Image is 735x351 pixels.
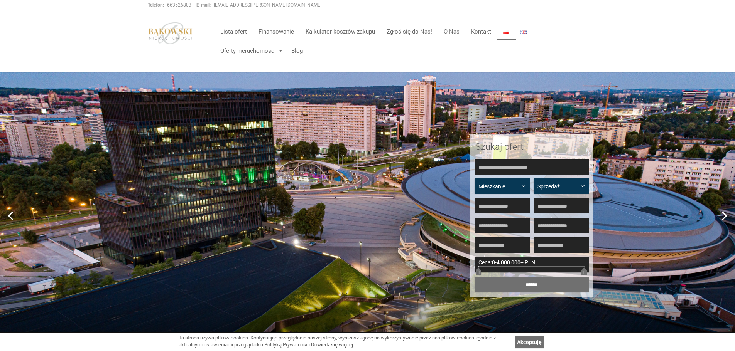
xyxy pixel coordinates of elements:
a: O Nas [438,24,465,39]
strong: Telefon: [148,2,164,8]
a: Akceptuję [515,336,544,348]
a: Blog [286,43,303,59]
h2: Szukaj ofert [475,142,588,152]
button: Mieszkanie [475,178,530,194]
a: Finansowanie [253,24,300,39]
span: Mieszkanie [478,183,520,190]
strong: E-mail: [196,2,211,8]
span: 4 000 000+ PLN [497,259,535,265]
a: 663526803 [167,2,191,8]
span: 0 [492,259,495,265]
a: Oferty nieruchomości [215,43,286,59]
div: - [475,257,589,272]
img: Polski [503,30,509,34]
span: Cena: [478,259,492,265]
a: Lista ofert [215,24,253,39]
a: Dowiedz się więcej [311,342,353,348]
button: Sprzedaż [534,178,589,194]
div: Ta strona używa plików cookies. Kontynuując przeglądanie naszej strony, wyrażasz zgodę na wykorzy... [179,334,511,349]
a: Kontakt [465,24,497,39]
a: Kalkulator kosztów zakupu [300,24,381,39]
a: Zgłoś się do Nas! [381,24,438,39]
img: English [520,30,527,34]
span: Sprzedaż [537,183,579,190]
img: logo [148,22,193,44]
a: [EMAIL_ADDRESS][PERSON_NAME][DOMAIN_NAME] [214,2,321,8]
